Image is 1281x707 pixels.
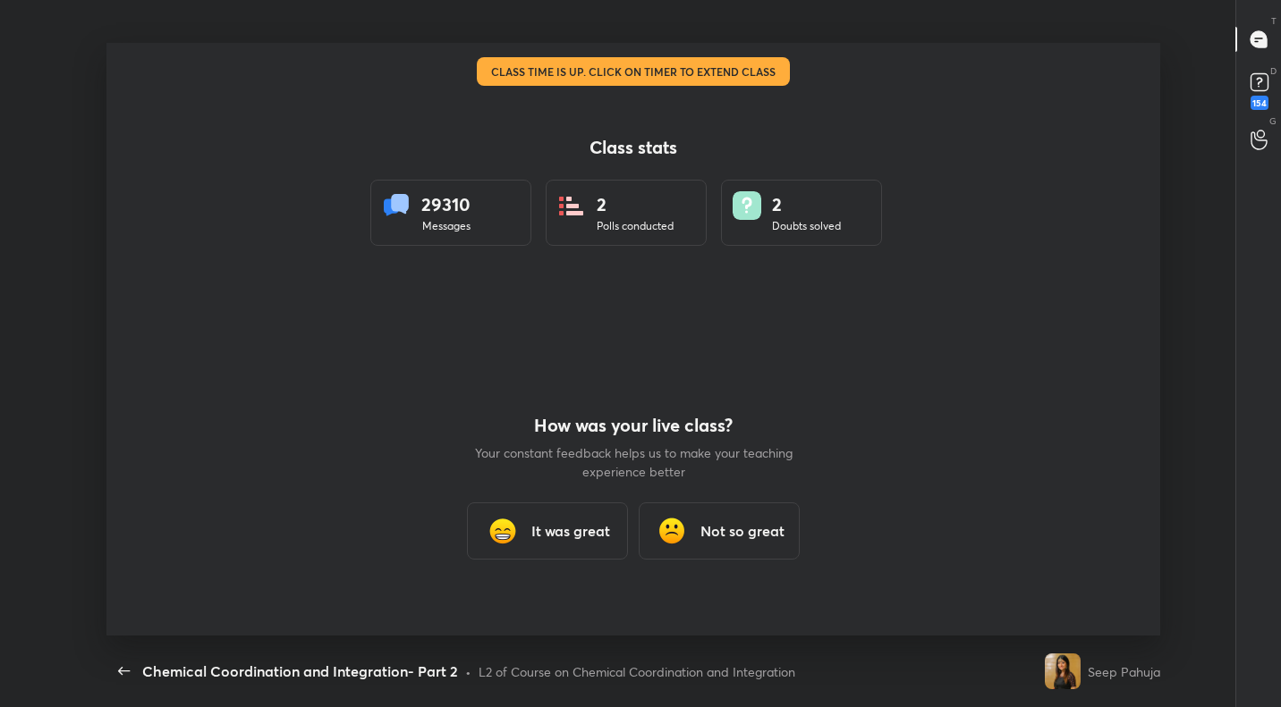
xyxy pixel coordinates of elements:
[142,661,458,682] div: Chemical Coordination and Integration- Part 2
[1045,653,1081,689] img: 58ed4ad59f8a43f3830ec3660d66f06a.jpg
[1269,114,1277,128] p: G
[1088,662,1160,681] div: Seep Pahuja
[382,191,411,220] img: statsMessages.856aad98.svg
[485,513,521,549] img: grinning_face_with_smiling_eyes_cmp.gif
[472,415,794,436] h4: How was your live class?
[654,513,690,549] img: frowning_face_cmp.gif
[772,191,841,218] div: 2
[700,520,785,542] h3: Not so great
[370,137,896,158] h4: Class stats
[733,191,761,220] img: doubts.8a449be9.svg
[557,191,586,220] img: statsPoll.b571884d.svg
[772,218,841,234] div: Doubts solved
[1251,96,1268,110] div: 154
[479,662,795,681] div: L2 of Course on Chemical Coordination and Integration
[465,662,471,681] div: •
[597,218,674,234] div: Polls conducted
[1271,14,1277,28] p: T
[1270,64,1277,78] p: D
[421,191,471,218] div: 29310
[531,520,610,542] h3: It was great
[472,443,794,481] p: Your constant feedback helps us to make your teaching experience better
[421,218,471,234] div: Messages
[597,191,674,218] div: 2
